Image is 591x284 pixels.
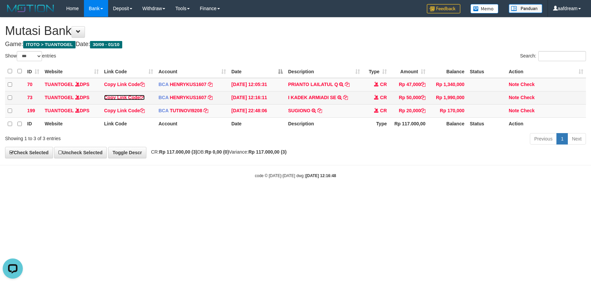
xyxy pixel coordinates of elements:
th: Description: activate to sort column ascending [285,65,363,78]
span: CR [380,95,387,100]
td: Rp 1,340,000 [428,78,467,91]
a: Toggle Descr [108,147,146,158]
a: TUTINOVI9208 [170,108,202,113]
th: Amount: activate to sort column ascending [390,65,428,78]
a: Check [520,108,535,113]
th: Date [229,117,285,130]
span: CR [380,108,387,113]
a: Copy HENRYKUS1607 to clipboard [208,95,213,100]
button: Open LiveChat chat widget [3,3,23,23]
span: CR: DB: Variance: [148,149,287,155]
select: Showentries [17,51,42,61]
strong: Rp 117.000,00 (3) [159,149,197,155]
a: 1 [556,133,568,145]
th: Account [156,117,229,130]
th: Account: activate to sort column ascending [156,65,229,78]
th: Type: activate to sort column ascending [363,65,390,78]
th: ID [25,117,42,130]
th: Status [467,65,506,78]
a: Uncheck Selected [54,147,107,158]
a: Check Selected [5,147,53,158]
a: Copy Link Code [104,108,145,113]
a: Copy Rp 20,000 to clipboard [421,108,425,113]
td: Rp 50,000 [390,91,428,104]
td: Rp 47,000 [390,78,428,91]
a: Copy Rp 50,000 to clipboard [421,95,425,100]
h4: Game: Date: [5,41,586,48]
strong: [DATE] 12:16:48 [306,173,336,178]
th: Balance [428,65,467,78]
th: Type [363,117,390,130]
label: Show entries [5,51,56,61]
td: [DATE] 12:05:31 [229,78,285,91]
td: DPS [42,78,101,91]
td: [DATE] 12:16:11 [229,91,285,104]
a: SUGIONO [288,108,310,113]
th: Date: activate to sort column descending [229,65,285,78]
a: HENRYKUS1607 [170,82,207,87]
th: Action: activate to sort column ascending [506,65,586,78]
td: Rp 170,000 [428,104,467,117]
img: panduan.png [509,4,542,13]
span: BCA [158,82,169,87]
label: Search: [520,51,586,61]
strong: Rp 0,00 (0) [205,149,229,155]
th: Balance [428,117,467,130]
span: 70 [27,82,33,87]
a: Copy I KADEK ARMIADI SE to clipboard [343,95,348,100]
a: I KADEK ARMIADI SE [288,95,336,100]
th: Website [42,117,101,130]
a: Check [520,82,535,87]
a: Copy Link Code [104,95,145,100]
td: DPS [42,91,101,104]
span: 73 [27,95,33,100]
img: MOTION_logo.png [5,3,56,13]
h1: Mutasi Bank [5,24,586,38]
td: Rp 20,000 [390,104,428,117]
div: Showing 1 to 3 of 3 entries [5,132,241,142]
a: Copy Rp 47,000 to clipboard [421,82,425,87]
a: TUANTOGEL [45,108,74,113]
th: Status [467,117,506,130]
input: Search: [538,51,586,61]
a: PRIANTO LAILATUL Q [288,82,338,87]
th: ID: activate to sort column ascending [25,65,42,78]
a: HENRYKUS1607 [170,95,207,100]
a: Check [520,95,535,100]
span: BCA [158,108,169,113]
a: Note [509,82,519,87]
th: Link Code [101,117,156,130]
th: Link Code: activate to sort column ascending [101,65,156,78]
strong: Rp 117.000,00 (3) [248,149,287,155]
span: CR [380,82,387,87]
th: Rp 117.000,00 [390,117,428,130]
td: DPS [42,104,101,117]
a: Next [567,133,586,145]
a: Note [509,95,519,100]
a: TUANTOGEL [45,82,74,87]
span: ITOTO > TUANTOGEL [23,41,76,48]
a: Note [509,108,519,113]
a: Previous [530,133,557,145]
span: BCA [158,95,169,100]
a: TUANTOGEL [45,95,74,100]
td: Rp 1,990,000 [428,91,467,104]
img: Button%20Memo.svg [470,4,499,13]
a: Copy HENRYKUS1607 to clipboard [208,82,213,87]
small: code © [DATE]-[DATE] dwg | [255,173,336,178]
th: Description [285,117,363,130]
td: [DATE] 22:48:06 [229,104,285,117]
span: 199 [27,108,35,113]
a: Copy PRIANTO LAILATUL Q to clipboard [345,82,350,87]
img: Feedback.jpg [427,4,460,13]
span: 30/09 - 01/10 [90,41,122,48]
th: Website: activate to sort column ascending [42,65,101,78]
a: Copy TUTINOVI9208 to clipboard [203,108,208,113]
a: Copy Link Code [104,82,145,87]
a: Copy SUGIONO to clipboard [317,108,322,113]
th: Action [506,117,586,130]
